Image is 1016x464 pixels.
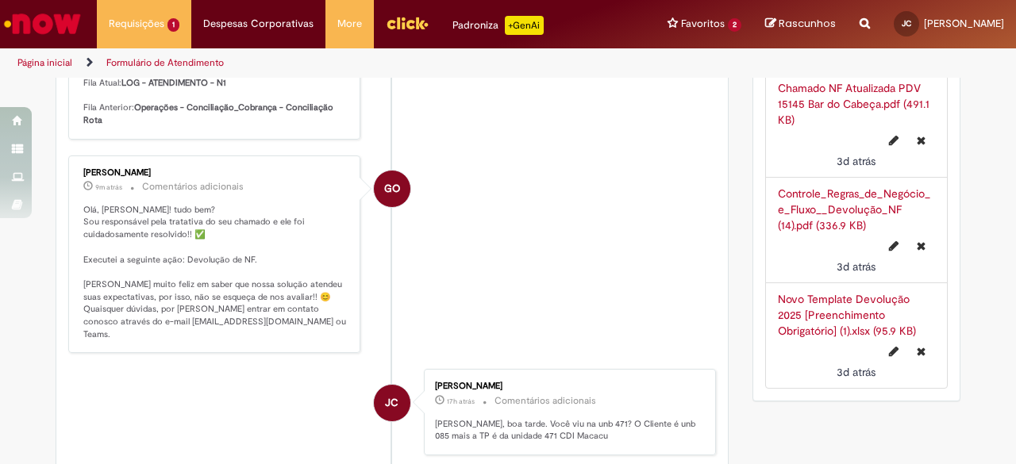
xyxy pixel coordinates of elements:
[435,418,699,443] p: [PERSON_NAME], boa tarde. Você viu na unb 471? O Cliente é unb 085 mais a TP é da unidade 471 CDI...
[879,339,908,364] button: Editar nome de arquivo Novo Template Devolução 2025 [Preenchimento Obrigatório] (1).xlsx
[837,154,876,168] span: 3d atrás
[779,16,836,31] span: Rascunhos
[728,18,741,32] span: 2
[95,182,122,192] span: 9m atrás
[83,204,348,341] p: Olá, [PERSON_NAME]! tudo bem? Sou responsável pela tratativa do seu chamado e ele foi cuidadosame...
[681,16,725,32] span: Favoritos
[837,365,876,379] span: 3d atrás
[337,16,362,32] span: More
[505,16,544,35] p: +GenAi
[2,8,83,40] img: ServiceNow
[109,16,164,32] span: Requisições
[907,128,935,153] button: Excluir Chamado NF Atualizada PDV 15145 Bar do Cabeça.pdf
[12,48,665,78] ul: Trilhas de página
[95,182,122,192] time: 28/08/2025 09:30:30
[907,233,935,259] button: Excluir Controle_Regras_de_Negócio_e_Fluxo__Devolução_NF (14).pdf
[83,40,348,127] p: Olá, , Seu chamado foi transferido de fila. Fila Atual: Fila Anterior:
[106,56,224,69] a: Formulário de Atendimento
[452,16,544,35] div: Padroniza
[83,102,336,126] b: Operações - Conciliação_Cobrança - Conciliação Rota
[495,394,596,408] small: Comentários adicionais
[167,18,179,32] span: 1
[879,233,908,259] button: Editar nome de arquivo Controle_Regras_de_Negócio_e_Fluxo__Devolução_NF (14).pdf
[374,385,410,421] div: Jose Manoel Da Cruz
[879,128,908,153] button: Editar nome de arquivo Chamado NF Atualizada PDV 15145 Bar do Cabeça.pdf
[121,77,226,89] b: LOG - ATENDIMENTO - N1
[837,259,876,274] span: 3d atrás
[385,384,398,422] span: JC
[374,171,410,207] div: Gustavo Oliveira
[837,259,876,274] time: 25/08/2025 13:31:10
[907,339,935,364] button: Excluir Novo Template Devolução 2025 [Preenchimento Obrigatório] (1).xlsx
[902,18,911,29] span: JC
[765,17,836,32] a: Rascunhos
[17,56,72,69] a: Página inicial
[435,382,699,391] div: [PERSON_NAME]
[778,81,929,127] a: Chamado NF Atualizada PDV 15145 Bar do Cabeça.pdf (491.1 KB)
[778,186,930,232] a: Controle_Regras_de_Negócio_e_Fluxo__Devolução_NF (14).pdf (336.9 KB)
[203,16,314,32] span: Despesas Corporativas
[83,168,348,178] div: [PERSON_NAME]
[778,292,916,338] a: Novo Template Devolução 2025 [Preenchimento Obrigatório] (1).xlsx (95.9 KB)
[142,180,244,194] small: Comentários adicionais
[447,397,475,406] span: 17h atrás
[837,365,876,379] time: 25/08/2025 13:31:10
[384,170,400,208] span: GO
[447,397,475,406] time: 27/08/2025 16:38:40
[386,11,429,35] img: click_logo_yellow_360x200.png
[924,17,1004,30] span: [PERSON_NAME]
